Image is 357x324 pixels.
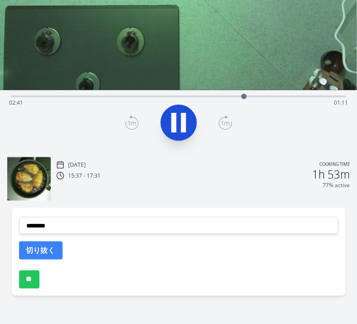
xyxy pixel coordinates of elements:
[334,99,348,106] span: 01:11
[9,99,23,106] span: 02:41
[19,242,63,260] button: 切り抜く
[68,172,101,179] p: 15:37 - 17:31
[7,157,51,201] img: 250825063844_thumb.jpeg
[319,161,350,169] p: Cooking time
[323,182,350,189] p: 77% active
[312,169,350,180] h2: 1h 53m
[68,161,86,169] p: [DATE]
